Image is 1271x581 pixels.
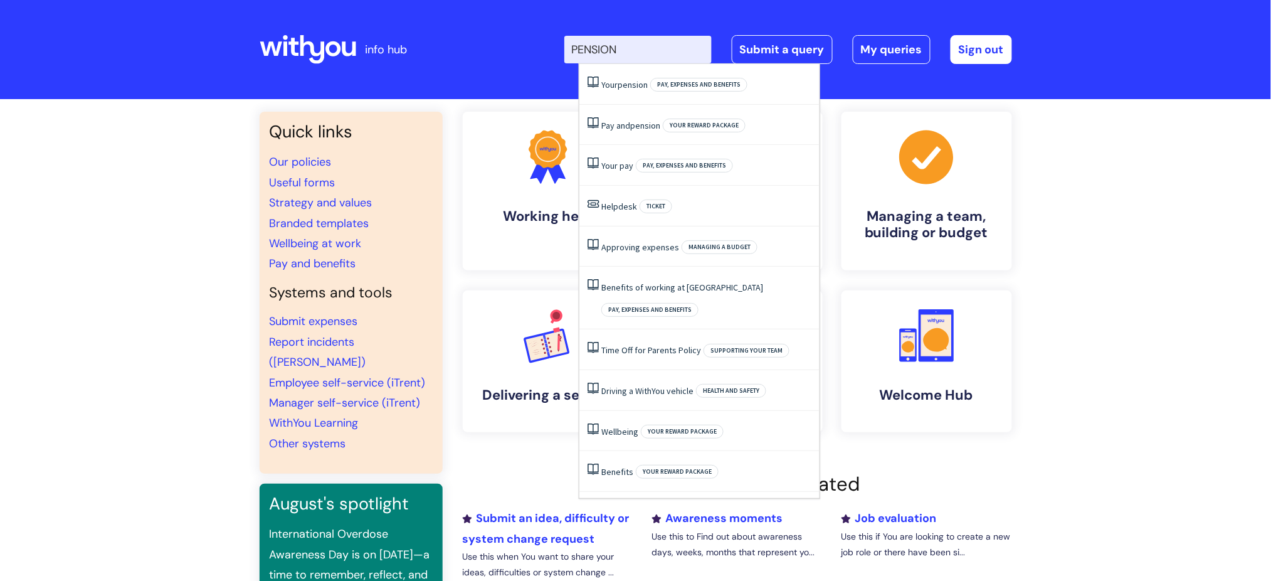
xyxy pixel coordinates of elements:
[270,284,433,302] h4: Systems and tools
[473,208,623,225] h4: Working here
[841,511,936,526] a: Job evaluation
[601,466,633,477] a: Benefits
[601,120,660,131] a: Pay andpension
[463,472,1012,496] h2: Recently added or updated
[601,201,637,212] a: Helpdesk
[270,236,362,251] a: Wellbeing at work
[564,36,712,63] input: Search
[270,175,335,190] a: Useful forms
[270,334,366,370] a: Report incidents ([PERSON_NAME])
[270,415,359,430] a: WithYou Learning
[463,511,630,546] a: Submit an idea, difficulty or system change request
[951,35,1012,64] a: Sign out
[601,79,648,90] a: Yourpension
[270,216,369,231] a: Branded templates
[853,35,931,64] a: My queries
[270,395,421,410] a: Manager self-service (iTrent)
[270,256,356,271] a: Pay and benefits
[852,208,1002,242] h4: Managing a team, building or budget
[473,387,623,403] h4: Delivering a service
[682,240,757,254] span: Managing a budget
[852,387,1002,403] h4: Welcome Hub
[601,282,763,293] a: Benefits of working at [GEOGRAPHIC_DATA]
[270,195,372,210] a: Strategy and values
[270,436,346,451] a: Other systems
[651,511,783,526] a: Awareness moments
[270,122,433,142] h3: Quick links
[704,344,789,358] span: Supporting your team
[841,112,1012,270] a: Managing a team, building or budget
[270,154,332,169] a: Our policies
[630,120,660,131] span: pension
[601,242,679,253] a: Approving expenses
[636,159,733,173] span: Pay, expenses and benefits
[463,290,633,432] a: Delivering a service
[636,465,719,479] span: Your reward package
[601,303,699,317] span: Pay, expenses and benefits
[641,425,724,439] span: Your reward package
[640,200,672,213] span: Ticket
[601,160,633,171] a: Your pay
[564,35,1012,64] div: | -
[270,375,426,390] a: Employee self-service (iTrent)
[650,78,747,92] span: Pay, expenses and benefits
[841,290,1012,432] a: Welcome Hub
[618,79,648,90] span: pension
[601,426,638,437] a: Wellbeing
[696,384,766,398] span: Health and safety
[663,119,746,132] span: Your reward package
[601,344,701,356] a: Time Off for Parents Policy
[463,112,633,270] a: Working here
[463,549,633,580] p: Use this when You want to share your ideas, difficulties or system change ...
[270,314,358,329] a: Submit expenses
[366,40,408,60] p: info hub
[270,494,433,514] h3: August's spotlight
[732,35,833,64] a: Submit a query
[601,385,694,397] a: Driving a WithYou vehicle
[841,529,1011,560] p: Use this if You are looking to create a new job role or there have been si...
[651,529,822,560] p: Use this to Find out about awareness days, weeks, months that represent yo...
